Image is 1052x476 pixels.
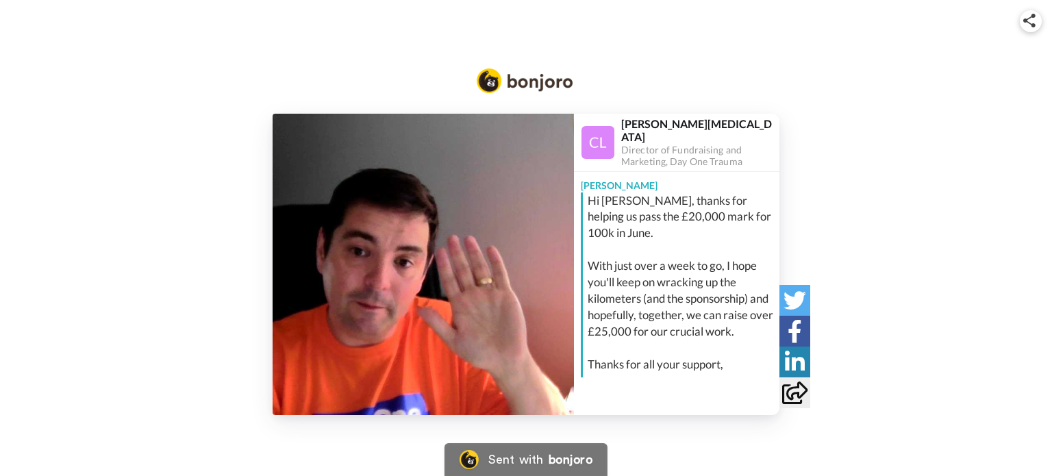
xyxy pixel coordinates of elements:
[444,443,608,476] a: Bonjoro LogoSent withbonjoro
[621,145,779,168] div: Director of Fundraising and Marketing, Day One Trauma
[621,117,779,143] div: [PERSON_NAME][MEDICAL_DATA]
[549,453,592,466] div: bonjoro
[273,114,574,415] img: 3cb297bf-2b9a-41c8-8d15-2b033eac5edc-thumb.jpg
[574,172,779,192] div: [PERSON_NAME]
[588,192,776,406] div: Hi [PERSON_NAME], thanks for helping us pass the £20,000 mark for 100k in June. With just over a ...
[460,450,479,469] img: Bonjoro Logo
[477,68,573,93] img: Bonjoro Logo
[488,453,543,466] div: Sent with
[1023,14,1036,27] img: ic_share.svg
[581,126,614,159] img: Profile Image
